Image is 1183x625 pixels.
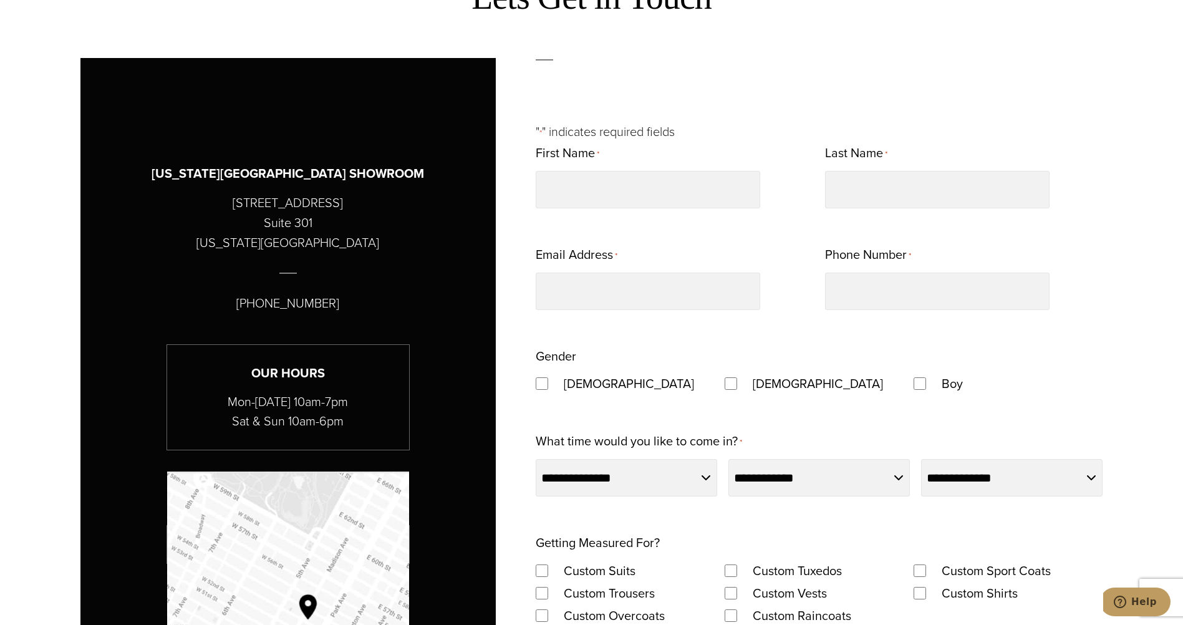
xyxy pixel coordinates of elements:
legend: Getting Measured For? [536,531,660,554]
label: Custom Suits [551,560,648,582]
iframe: Opens a widget where you can chat to one of our agents [1103,588,1171,619]
label: What time would you like to come in? [536,430,742,454]
h3: [US_STATE][GEOGRAPHIC_DATA] SHOWROOM [152,164,424,183]
p: Mon-[DATE] 10am-7pm Sat & Sun 10am-6pm [167,392,409,431]
label: Custom Vests [740,582,839,604]
p: [PHONE_NUMBER] [236,293,339,313]
label: Email Address [536,243,617,268]
label: Custom Sport Coats [929,560,1063,582]
label: Custom Shirts [929,582,1030,604]
p: [STREET_ADDRESS] Suite 301 [US_STATE][GEOGRAPHIC_DATA] [196,193,379,253]
label: Last Name [825,142,887,166]
legend: Gender [536,345,576,367]
label: [DEMOGRAPHIC_DATA] [551,372,707,395]
label: First Name [536,142,599,166]
h3: Our Hours [167,364,409,383]
label: Custom Tuxedos [740,560,854,582]
label: Boy [929,372,975,395]
label: Custom Trousers [551,582,667,604]
p: " " indicates required fields [536,122,1103,142]
label: Phone Number [825,243,911,268]
label: [DEMOGRAPHIC_DATA] [740,372,896,395]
